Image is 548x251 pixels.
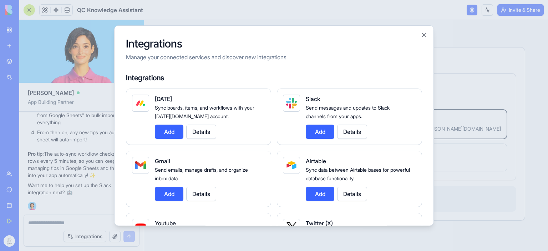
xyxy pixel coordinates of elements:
button: Add [155,186,183,201]
p: Manage your connected services and discover new integrations [126,52,422,61]
span: Send messages and updates to Slack channels from your apps. [306,104,390,119]
button: Add [306,186,334,201]
h4: Integrations [126,72,422,82]
span: Youtube [155,219,176,226]
span: Sync data between Airtable bases for powerful database functionality. [306,166,410,181]
span: Slack [306,95,320,102]
span: [DATE] [155,95,172,102]
button: Close [421,31,428,38]
button: Details [337,124,367,139]
button: Details [186,124,216,139]
h2: Integrations [126,37,422,50]
span: Send emails, manage drafts, and organize inbox data. [155,166,248,181]
button: Details [186,186,216,201]
button: Details [337,186,367,201]
button: Add [306,124,334,139]
span: Airtable [306,157,326,164]
span: Sync boards, items, and workflows with your [DATE][DOMAIN_NAME] account. [155,104,254,119]
span: Twitter (X) [306,219,333,226]
span: Gmail [155,157,170,164]
button: Add [155,124,183,139]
